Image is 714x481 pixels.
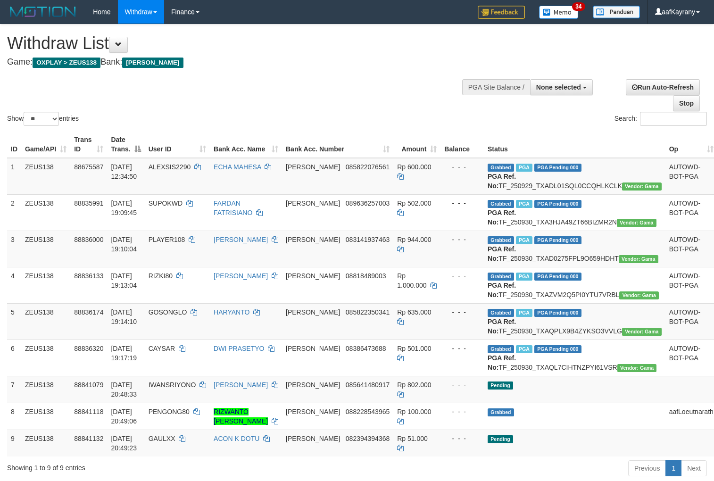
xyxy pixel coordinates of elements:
div: - - - [444,271,480,281]
span: Marked by aafpengsreynich [516,309,532,317]
a: Run Auto-Refresh [626,79,700,95]
img: MOTION_logo.png [7,5,79,19]
a: FARDAN FATRISIANO [214,199,252,216]
td: 2 [7,194,21,231]
span: GOSONGLO [149,308,187,316]
span: Vendor URL: https://trx31.1velocity.biz [619,255,658,263]
span: 88836174 [74,308,103,316]
td: TF_250930_TXA3HJA49ZT66BIZMR2N [484,194,665,231]
div: - - - [444,199,480,208]
span: 88836000 [74,236,103,243]
span: GAULXX [149,435,175,442]
span: Marked by aafpengsreynich [516,236,532,244]
td: ZEUS138 [21,340,70,376]
span: Marked by aafpengsreynich [516,273,532,281]
span: Vendor URL: https://trx31.1velocity.biz [617,364,657,372]
b: PGA Ref. No: [488,318,516,335]
span: Vendor URL: https://trx31.1velocity.biz [622,328,662,336]
span: Rp 100.000 [397,408,431,415]
span: IWANSRIYONO [149,381,196,389]
span: None selected [536,83,581,91]
span: PGA Pending [534,236,581,244]
span: PLAYER108 [149,236,185,243]
th: Bank Acc. Name: activate to sort column ascending [210,131,282,158]
th: Balance [440,131,484,158]
span: OXPLAY > ZEUS138 [33,58,100,68]
span: Copy 085822350341 to clipboard [346,308,390,316]
span: Marked by aafpengsreynich [516,345,532,353]
span: Rp 635.000 [397,308,431,316]
label: Search: [614,112,707,126]
a: [PERSON_NAME] [214,236,268,243]
a: RIZWANTO [PERSON_NAME] [214,408,268,425]
span: 88675587 [74,163,103,171]
span: Copy 08386473688 to clipboard [346,345,386,352]
img: panduan.png [593,6,640,18]
img: Feedback.jpg [478,6,525,19]
b: PGA Ref. No: [488,209,516,226]
a: ACON K DOTU [214,435,259,442]
span: Rp 1.000.000 [397,272,426,289]
td: ZEUS138 [21,430,70,456]
select: Showentries [24,112,59,126]
td: ZEUS138 [21,403,70,430]
td: ZEUS138 [21,194,70,231]
span: Pending [488,381,513,390]
b: PGA Ref. No: [488,354,516,371]
span: ALEXSIS2290 [149,163,191,171]
span: Rp 944.000 [397,236,431,243]
b: PGA Ref. No: [488,282,516,299]
th: Amount: activate to sort column ascending [393,131,440,158]
span: CAYSAR [149,345,175,352]
span: Grabbed [488,408,514,416]
td: ZEUS138 [21,376,70,403]
a: Stop [673,95,700,111]
span: Pending [488,435,513,443]
span: [DATE] 19:14:10 [111,308,137,325]
span: Rp 600.000 [397,163,431,171]
span: 88841118 [74,408,103,415]
th: Bank Acc. Number: activate to sort column ascending [282,131,393,158]
span: Copy 085641480917 to clipboard [346,381,390,389]
span: [DATE] 19:13:04 [111,272,137,289]
span: Grabbed [488,164,514,172]
span: [PERSON_NAME] [286,308,340,316]
div: - - - [444,344,480,353]
span: Grabbed [488,200,514,208]
a: DWI PRASETYO [214,345,264,352]
div: - - - [444,407,480,416]
span: Grabbed [488,345,514,353]
td: TF_250930_TXAZVM2Q5PI0YTU7VRBL [484,267,665,303]
span: 88841132 [74,435,103,442]
b: PGA Ref. No: [488,245,516,262]
span: Copy 082394394368 to clipboard [346,435,390,442]
td: ZEUS138 [21,231,70,267]
span: PGA Pending [534,345,581,353]
span: Copy 083141937463 to clipboard [346,236,390,243]
span: Vendor URL: https://trx31.1velocity.biz [619,291,659,299]
span: PGA Pending [534,309,581,317]
span: Rp 502.000 [397,199,431,207]
a: ECHA MAHESA [214,163,261,171]
span: PGA Pending [534,273,581,281]
th: Trans ID: activate to sort column ascending [70,131,107,158]
th: User ID: activate to sort column ascending [145,131,210,158]
span: [PERSON_NAME] [286,272,340,280]
div: - - - [444,162,480,172]
span: PGA Pending [534,200,581,208]
span: 88836320 [74,345,103,352]
div: PGA Site Balance / [462,79,530,95]
div: - - - [444,307,480,317]
span: Rp 501.000 [397,345,431,352]
span: 88835991 [74,199,103,207]
span: [PERSON_NAME] [286,435,340,442]
th: Date Trans.: activate to sort column descending [107,131,144,158]
span: [PERSON_NAME] [286,408,340,415]
td: 8 [7,403,21,430]
span: PENGONG80 [149,408,190,415]
span: [DATE] 19:09:45 [111,199,137,216]
span: 88841079 [74,381,103,389]
span: Grabbed [488,273,514,281]
td: 6 [7,340,21,376]
span: [DATE] 12:34:50 [111,163,137,180]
